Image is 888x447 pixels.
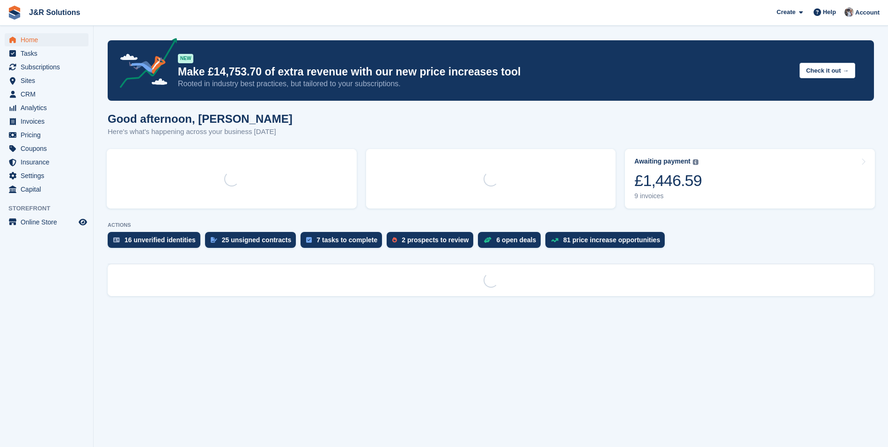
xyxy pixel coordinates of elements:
[5,128,88,142] a: menu
[392,237,397,243] img: prospect-51fa495bee0391a8d652442698ab0144808aea92771e9ea1ae160a38d050c398.svg
[5,33,88,46] a: menu
[387,232,478,253] a: 2 prospects to review
[7,6,22,20] img: stora-icon-8386f47178a22dfd0bd8f6a31ec36ba5ce8667c1dd55bd0f319d3a0aa187defe.svg
[634,192,702,200] div: 9 invoices
[5,142,88,155] a: menu
[5,47,88,60] a: menu
[205,232,301,253] a: 25 unsigned contracts
[25,5,84,20] a: J&R Solutions
[5,216,88,229] a: menu
[21,47,77,60] span: Tasks
[563,236,660,244] div: 81 price increase opportunities
[108,112,293,125] h1: Good afternoon, [PERSON_NAME]
[113,237,120,243] img: verify_identity-adf6edd0f0f0b5bbfe63781bf79b02c33cf7c696d77639b501bdc392416b5a36.svg
[108,232,205,253] a: 16 unverified identities
[306,237,312,243] img: task-75834270c22a3079a89374b754ae025e5fb1db73e45f91037f5363f120a921f8.svg
[316,236,377,244] div: 7 tasks to complete
[21,33,77,46] span: Home
[21,60,77,74] span: Subscriptions
[5,101,88,114] a: menu
[5,183,88,196] a: menu
[178,79,792,89] p: Rooted in industry best practices, but tailored to your subscriptions.
[211,237,217,243] img: contract_signature_icon-13c848040528278c33f63329250d36e43548de30e8caae1d1a13099fd9432cc5.svg
[21,128,77,142] span: Pricing
[5,115,88,128] a: menu
[21,115,77,128] span: Invoices
[21,101,77,114] span: Analytics
[545,232,669,253] a: 81 price increase opportunities
[21,142,77,155] span: Coupons
[484,237,492,243] img: deal-1b604bf984904fb50ccaf53a9ad4b4a5d6e5aea283cecdc64d6e3604feb123c2.svg
[551,238,558,242] img: price_increase_opportunities-93ffe204e8149a01c8c9dc8f82e8f89637d9d84a8eef4429ea346261dce0b2c0.svg
[402,236,469,244] div: 2 prospects to review
[21,74,77,87] span: Sites
[5,156,88,169] a: menu
[178,54,193,63] div: NEW
[496,236,536,244] div: 6 open deals
[800,63,855,78] button: Check it out →
[21,183,77,196] span: Capital
[777,7,795,17] span: Create
[693,159,698,165] img: icon-info-grey-7440780725fd019a000dd9b08b2336e03edf1995a4989e88bcd33f0948082b44.svg
[5,169,88,182] a: menu
[125,236,196,244] div: 16 unverified identities
[77,216,88,228] a: Preview store
[108,222,874,228] p: ACTIONS
[844,7,854,17] img: Steve Revell
[634,171,702,190] div: £1,446.59
[21,88,77,101] span: CRM
[478,232,545,253] a: 6 open deals
[301,232,387,253] a: 7 tasks to complete
[855,8,880,17] span: Account
[5,88,88,101] a: menu
[108,127,293,137] p: Here's what's happening across your business [DATE]
[634,157,690,165] div: Awaiting payment
[823,7,836,17] span: Help
[5,60,88,74] a: menu
[21,169,77,182] span: Settings
[625,149,875,209] a: Awaiting payment £1,446.59 9 invoices
[112,38,177,91] img: price-adjustments-announcement-icon-8257ccfd72463d97f412b2fc003d46551f7dbcb40ab6d574587a9cd5c0d94...
[8,204,93,213] span: Storefront
[178,65,792,79] p: Make £14,753.70 of extra revenue with our new price increases tool
[21,216,77,229] span: Online Store
[222,236,292,244] div: 25 unsigned contracts
[5,74,88,87] a: menu
[21,156,77,169] span: Insurance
